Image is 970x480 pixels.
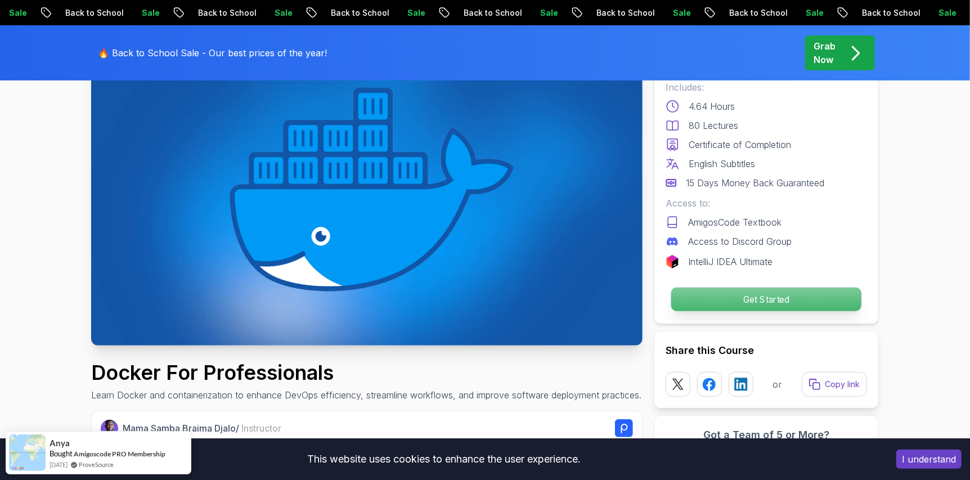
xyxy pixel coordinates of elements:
span: [DATE] [50,460,68,469]
h2: Share this Course [666,343,867,358]
p: Back to School [865,7,941,19]
p: Back to School [334,7,410,19]
img: jetbrains logo [666,255,679,268]
p: Sale [809,7,845,19]
p: Back to School [201,7,277,19]
button: Copy link [802,372,867,397]
p: 15 Days Money Back Guaranteed [686,176,824,190]
div: This website uses cookies to enhance the user experience. [8,447,879,472]
p: IntelliJ IDEA Ultimate [688,255,773,268]
p: Sale [12,7,48,19]
p: Sale [410,7,446,19]
p: Certificate of Completion [689,138,791,151]
p: 80 Lectures [689,119,738,132]
p: Back to School [466,7,543,19]
p: Back to School [732,7,809,19]
p: 4.64 Hours [689,100,735,113]
span: Anya [50,438,70,448]
button: Get Started [671,287,862,312]
img: docker-for-professionals_thumbnail [91,35,643,346]
p: Sale [145,7,181,19]
p: Access to: [666,196,867,210]
p: Sale [277,7,313,19]
p: Includes: [666,80,867,94]
a: Amigoscode PRO Membership [74,450,165,458]
p: Back to School [68,7,145,19]
p: Back to School [599,7,676,19]
button: Accept cookies [896,450,962,469]
p: Sale [676,7,712,19]
p: English Subtitles [689,157,755,171]
p: Copy link [825,379,860,390]
p: Grab Now [814,39,836,66]
h3: Got a Team of 5 or More? [666,427,867,443]
p: 🔥 Back to School Sale - Our best prices of the year! [98,46,327,60]
p: Learn Docker and containerization to enhance DevOps efficiency, streamline workflows, and improve... [91,388,641,402]
p: Sale [543,7,579,19]
img: Nelson Djalo [101,420,118,437]
p: Access to Discord Group [688,235,792,248]
p: AmigosCode Textbook [688,216,782,229]
a: ProveSource [79,460,114,469]
img: provesource social proof notification image [9,434,46,471]
span: Bought [50,449,73,458]
span: Instructor [241,423,281,434]
p: Mama Samba Braima Djalo / [123,421,281,435]
p: or [773,378,783,391]
p: Get Started [671,288,861,311]
h1: Docker For Professionals [91,361,641,384]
